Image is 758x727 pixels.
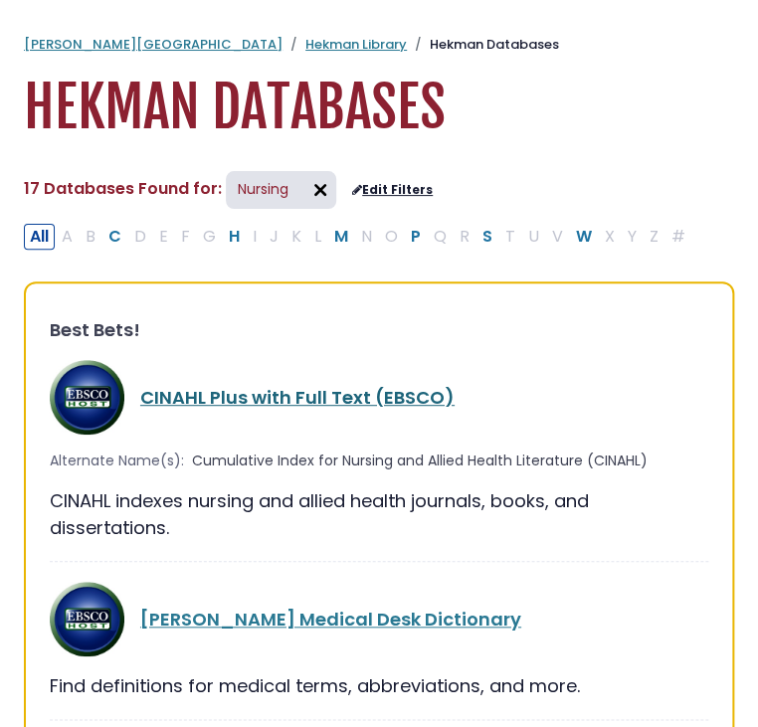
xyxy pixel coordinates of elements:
[24,35,734,55] nav: breadcrumb
[50,487,708,541] div: CINAHL indexes nursing and allied health journals, books, and dissertations.
[140,385,455,410] a: CINAHL Plus with Full Text (EBSCO)
[407,35,559,55] li: Hekman Databases
[24,223,693,248] div: Alpha-list to filter by first letter of database name
[570,224,598,250] button: Filter Results W
[50,319,708,341] h3: Best Bets!
[24,75,734,141] h1: Hekman Databases
[192,451,648,471] span: Cumulative Index for Nursing and Allied Health Literature (CINAHL)
[24,35,283,54] a: [PERSON_NAME][GEOGRAPHIC_DATA]
[352,183,433,197] a: Edit Filters
[405,224,427,250] button: Filter Results P
[24,224,55,250] button: All
[24,177,222,200] span: 17 Databases Found for:
[223,224,246,250] button: Filter Results H
[226,171,336,209] span: Nursing
[50,451,184,471] span: Alternate Name(s):
[476,224,498,250] button: Filter Results S
[328,224,354,250] button: Filter Results M
[102,224,127,250] button: Filter Results C
[305,35,407,54] a: Hekman Library
[304,174,336,206] img: arr097.svg
[140,607,521,632] a: [PERSON_NAME] Medical Desk Dictionary
[50,672,708,699] div: Find definitions for medical terms, abbreviations, and more.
